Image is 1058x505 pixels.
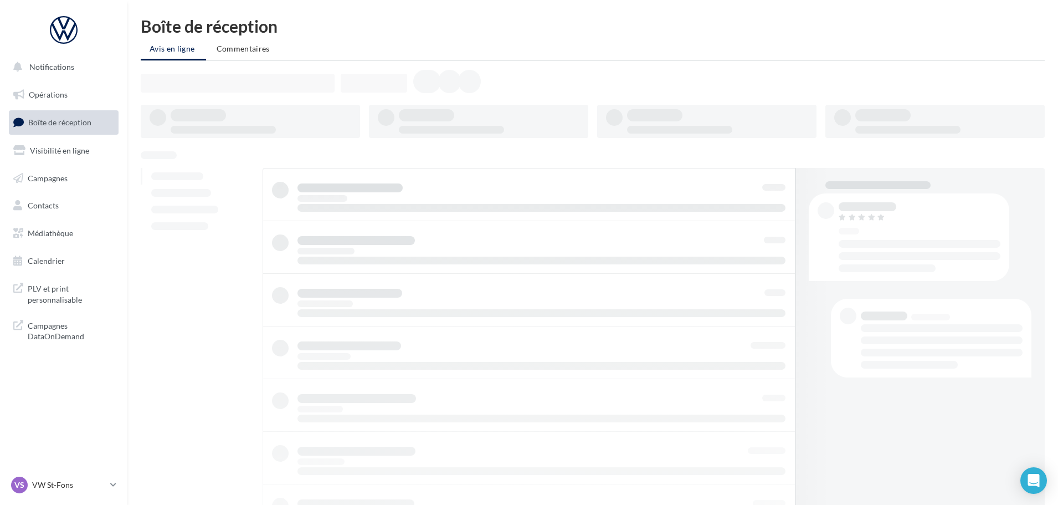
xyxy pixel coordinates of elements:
[7,167,121,190] a: Campagnes
[7,277,121,309] a: PLV et print personnalisable
[14,480,24,491] span: VS
[28,228,73,238] span: Médiathèque
[32,480,106,491] p: VW St-Fons
[7,249,121,273] a: Calendrier
[28,256,65,266] span: Calendrier
[7,194,121,217] a: Contacts
[217,44,270,53] span: Commentaires
[7,110,121,134] a: Boîte de réception
[28,201,59,210] span: Contacts
[28,281,114,305] span: PLV et print personnalisable
[30,146,89,155] span: Visibilité en ligne
[28,118,91,127] span: Boîte de réception
[7,314,121,346] a: Campagnes DataOnDemand
[7,222,121,245] a: Médiathèque
[28,173,68,182] span: Campagnes
[29,90,68,99] span: Opérations
[28,318,114,342] span: Campagnes DataOnDemand
[9,475,119,496] a: VS VW St-Fons
[7,55,116,79] button: Notifications
[1020,467,1047,494] div: Open Intercom Messenger
[141,18,1045,34] div: Boîte de réception
[7,83,121,106] a: Opérations
[29,62,74,72] span: Notifications
[7,139,121,162] a: Visibilité en ligne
